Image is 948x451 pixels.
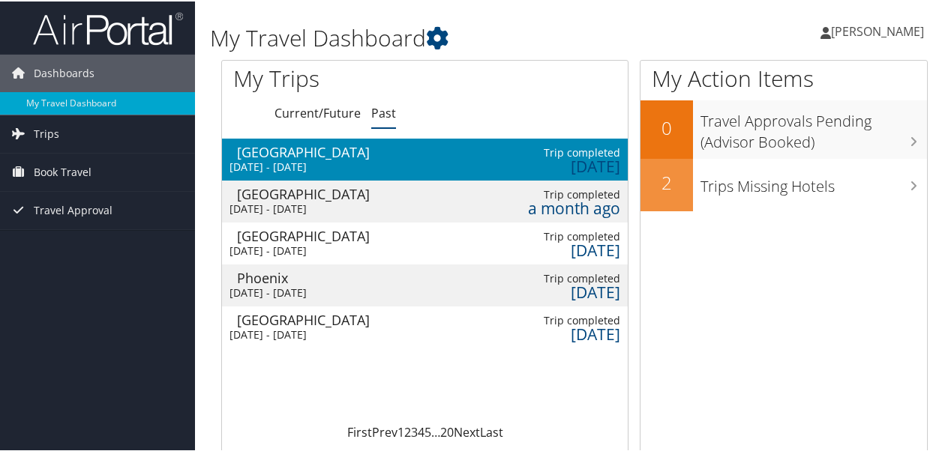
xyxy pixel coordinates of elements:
[508,228,620,242] div: Trip completed
[233,61,448,93] h1: My Trips
[700,102,927,151] h3: Travel Approvals Pending (Advisor Booked)
[411,423,418,439] a: 3
[229,243,458,256] div: [DATE] - [DATE]
[229,327,458,340] div: [DATE] - [DATE]
[237,312,466,325] div: [GEOGRAPHIC_DATA]
[371,103,396,120] a: Past
[372,423,397,439] a: Prev
[454,423,480,439] a: Next
[640,114,693,139] h2: 0
[640,61,927,93] h1: My Action Items
[397,423,404,439] a: 1
[404,423,411,439] a: 2
[508,145,620,158] div: Trip completed
[347,423,372,439] a: First
[640,169,693,194] h2: 2
[508,187,620,200] div: Trip completed
[820,7,939,52] a: [PERSON_NAME]
[229,201,458,214] div: [DATE] - [DATE]
[237,228,466,241] div: [GEOGRAPHIC_DATA]
[440,423,454,439] a: 20
[237,270,466,283] div: Phoenix
[831,22,924,38] span: [PERSON_NAME]
[480,423,503,439] a: Last
[210,21,696,52] h1: My Travel Dashboard
[229,159,458,172] div: [DATE] - [DATE]
[508,270,620,284] div: Trip completed
[237,144,466,157] div: [GEOGRAPHIC_DATA]
[640,157,927,210] a: 2Trips Missing Hotels
[508,312,620,326] div: Trip completed
[34,152,91,190] span: Book Travel
[34,190,112,228] span: Travel Approval
[274,103,361,120] a: Current/Future
[508,242,620,255] div: [DATE]
[640,99,927,157] a: 0Travel Approvals Pending (Advisor Booked)
[33,10,183,45] img: airportal-logo.png
[508,200,620,214] div: a month ago
[508,326,620,339] div: [DATE]
[424,423,431,439] a: 5
[34,114,59,151] span: Trips
[237,186,466,199] div: [GEOGRAPHIC_DATA]
[700,167,927,196] h3: Trips Missing Hotels
[508,284,620,297] div: [DATE]
[431,423,440,439] span: …
[229,285,458,298] div: [DATE] - [DATE]
[418,423,424,439] a: 4
[34,53,94,91] span: Dashboards
[508,158,620,172] div: [DATE]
